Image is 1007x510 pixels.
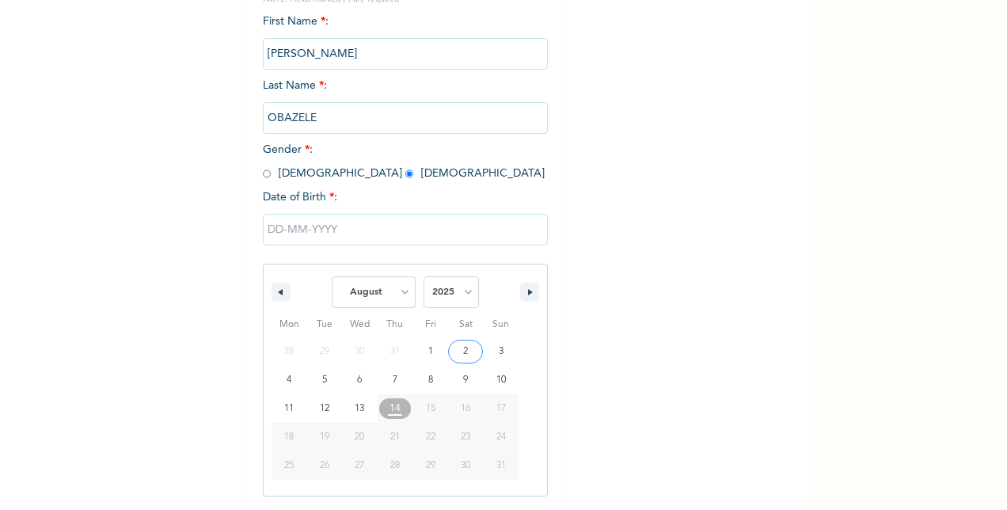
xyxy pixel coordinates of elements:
span: 10 [496,366,506,394]
button: 2 [448,337,484,366]
span: Gender : [DEMOGRAPHIC_DATA] [DEMOGRAPHIC_DATA] [263,144,545,179]
span: 27 [355,451,364,480]
button: 5 [307,366,343,394]
span: 6 [357,366,362,394]
button: 23 [448,423,484,451]
span: 24 [496,423,506,451]
span: 17 [496,394,506,423]
button: 25 [272,451,307,480]
button: 21 [378,423,413,451]
button: 16 [448,394,484,423]
span: 13 [355,394,364,423]
span: 23 [461,423,470,451]
span: 14 [389,394,401,423]
span: 3 [499,337,503,366]
button: 8 [412,366,448,394]
span: 19 [320,423,329,451]
input: Enter your last name [263,102,548,134]
span: 1 [428,337,433,366]
span: 30 [461,451,470,480]
button: 14 [378,394,413,423]
button: 30 [448,451,484,480]
span: 16 [461,394,470,423]
span: First Name : [263,16,548,59]
span: 29 [426,451,435,480]
span: 22 [426,423,435,451]
span: 12 [320,394,329,423]
span: 26 [320,451,329,480]
button: 17 [483,394,519,423]
button: 27 [342,451,378,480]
span: 15 [426,394,435,423]
button: 24 [483,423,519,451]
button: 20 [342,423,378,451]
span: 9 [463,366,468,394]
button: 13 [342,394,378,423]
span: Tue [307,312,343,337]
button: 12 [307,394,343,423]
input: Enter your first name [263,38,548,70]
span: 18 [284,423,294,451]
span: 5 [322,366,327,394]
span: 2 [463,337,468,366]
button: 10 [483,366,519,394]
span: 11 [284,394,294,423]
button: 19 [307,423,343,451]
button: 9 [448,366,484,394]
span: 31 [496,451,506,480]
span: 7 [393,366,397,394]
span: Sat [448,312,484,337]
button: 7 [378,366,413,394]
span: Date of Birth : [263,189,337,206]
span: Sun [483,312,519,337]
button: 15 [412,394,448,423]
span: Thu [378,312,413,337]
button: 11 [272,394,307,423]
button: 1 [412,337,448,366]
button: 4 [272,366,307,394]
input: DD-MM-YYYY [263,214,548,245]
span: Fri [412,312,448,337]
button: 6 [342,366,378,394]
span: 20 [355,423,364,451]
span: 28 [390,451,400,480]
span: Last Name : [263,80,548,124]
button: 18 [272,423,307,451]
span: 8 [428,366,433,394]
button: 28 [378,451,413,480]
button: 3 [483,337,519,366]
span: Wed [342,312,378,337]
span: 21 [390,423,400,451]
button: 31 [483,451,519,480]
button: 29 [412,451,448,480]
button: 22 [412,423,448,451]
span: Mon [272,312,307,337]
span: 25 [284,451,294,480]
span: 4 [287,366,291,394]
button: 26 [307,451,343,480]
